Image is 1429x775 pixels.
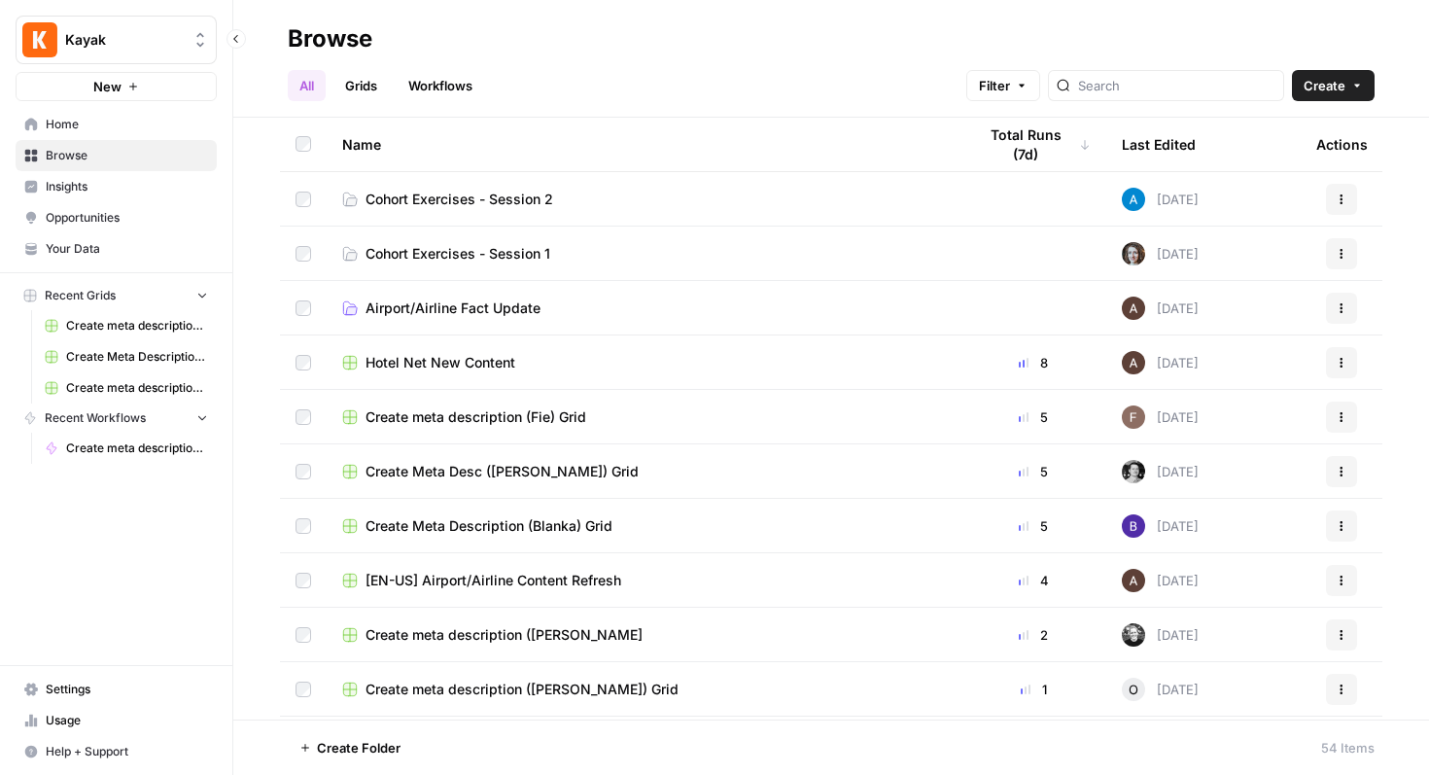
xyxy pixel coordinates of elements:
[976,571,1091,590] div: 4
[1122,118,1196,171] div: Last Edited
[1122,678,1199,701] div: [DATE]
[46,147,208,164] span: Browse
[1122,623,1145,647] img: a2eqamhmdthocwmr1l2lqiqck0lu
[22,22,57,57] img: Kayak Logo
[16,736,217,767] button: Help + Support
[976,680,1091,699] div: 1
[976,407,1091,427] div: 5
[16,674,217,705] a: Settings
[36,433,217,464] a: Create meta description ([PERSON_NAME])
[288,23,372,54] div: Browse
[36,372,217,404] a: Create meta description [Ola] Grid (2)
[1122,188,1199,211] div: [DATE]
[342,244,945,264] a: Cohort Exercises - Session 1
[16,16,217,64] button: Workspace: Kayak
[366,462,639,481] span: Create Meta Desc ([PERSON_NAME]) Grid
[1122,569,1145,592] img: wtbmvrjo3qvncyiyitl6zoukl9gz
[1122,297,1199,320] div: [DATE]
[966,70,1040,101] button: Filter
[366,571,621,590] span: [EN-US] Airport/Airline Content Refresh
[46,116,208,133] span: Home
[1122,514,1199,538] div: [DATE]
[16,109,217,140] a: Home
[93,77,122,96] span: New
[979,76,1010,95] span: Filter
[317,738,401,757] span: Create Folder
[36,310,217,341] a: Create meta description ([PERSON_NAME]) Grid
[66,348,208,366] span: Create Meta Description - [PERSON_NAME] Grid
[16,202,217,233] a: Opportunities
[16,281,217,310] button: Recent Grids
[1122,569,1199,592] div: [DATE]
[366,244,550,264] span: Cohort Exercises - Session 1
[342,462,945,481] a: Create Meta Desc ([PERSON_NAME]) Grid
[46,712,208,729] span: Usage
[342,625,945,645] a: Create meta description ([PERSON_NAME]
[1292,70,1375,101] button: Create
[976,118,1091,171] div: Total Runs (7d)
[342,680,945,699] a: Create meta description ([PERSON_NAME]) Grid
[366,299,540,318] span: Airport/Airline Fact Update
[342,516,945,536] a: Create Meta Description (Blanka) Grid
[976,353,1091,372] div: 8
[16,705,217,736] a: Usage
[366,353,515,372] span: Hotel Net New Content
[1304,76,1345,95] span: Create
[45,409,146,427] span: Recent Workflows
[36,341,217,372] a: Create Meta Description - [PERSON_NAME] Grid
[397,70,484,101] a: Workflows
[342,299,945,318] a: Airport/Airline Fact Update
[1122,351,1199,374] div: [DATE]
[333,70,389,101] a: Grids
[1122,460,1145,483] img: 4vx69xode0b6rvenq8fzgxnr47hp
[288,70,326,101] a: All
[46,178,208,195] span: Insights
[66,317,208,335] span: Create meta description ([PERSON_NAME]) Grid
[1122,405,1145,429] img: tctyxljblf40chzqxflm8vgl4vpd
[46,209,208,227] span: Opportunities
[1122,460,1199,483] div: [DATE]
[342,407,945,427] a: Create meta description (Fie) Grid
[1122,188,1145,211] img: o3cqybgnmipr355j8nz4zpq1mc6x
[366,190,553,209] span: Cohort Exercises - Session 2
[46,681,208,698] span: Settings
[46,743,208,760] span: Help + Support
[1122,297,1145,320] img: wtbmvrjo3qvncyiyitl6zoukl9gz
[976,516,1091,536] div: 5
[366,625,643,645] span: Create meta description ([PERSON_NAME]
[66,379,208,397] span: Create meta description [Ola] Grid (2)
[1316,118,1368,171] div: Actions
[342,118,945,171] div: Name
[1122,623,1199,647] div: [DATE]
[16,171,217,202] a: Insights
[342,571,945,590] a: [EN-US] Airport/Airline Content Refresh
[16,404,217,433] button: Recent Workflows
[366,516,612,536] span: Create Meta Description (Blanka) Grid
[1122,242,1199,265] div: [DATE]
[976,625,1091,645] div: 2
[366,680,679,699] span: Create meta description ([PERSON_NAME]) Grid
[1122,514,1145,538] img: jvddonxhcv6d8mdj523g41zi7sv7
[65,30,183,50] span: Kayak
[16,233,217,264] a: Your Data
[1078,76,1275,95] input: Search
[1321,738,1375,757] div: 54 Items
[1122,242,1145,265] img: rz7p8tmnmqi1pt4pno23fskyt2v8
[366,407,586,427] span: Create meta description (Fie) Grid
[16,72,217,101] button: New
[46,240,208,258] span: Your Data
[1129,680,1138,699] span: O
[16,140,217,171] a: Browse
[1122,351,1145,374] img: wtbmvrjo3qvncyiyitl6zoukl9gz
[1122,405,1199,429] div: [DATE]
[66,440,208,457] span: Create meta description ([PERSON_NAME])
[45,287,116,304] span: Recent Grids
[976,462,1091,481] div: 5
[342,190,945,209] a: Cohort Exercises - Session 2
[288,732,412,763] button: Create Folder
[342,353,945,372] a: Hotel Net New Content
